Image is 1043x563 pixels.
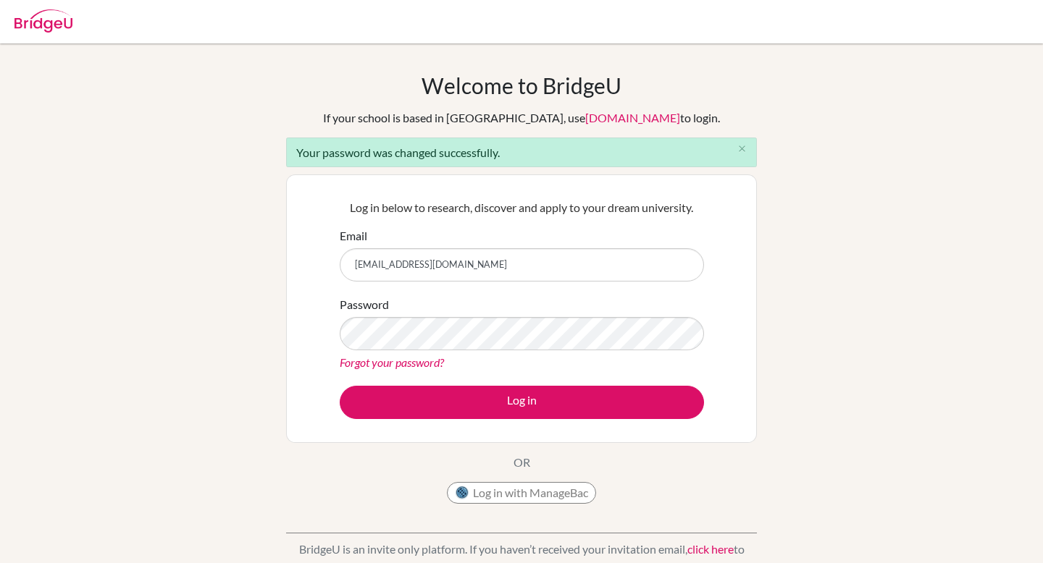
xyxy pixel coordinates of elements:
a: click here [687,542,734,556]
button: Log in with ManageBac [447,482,596,504]
a: Forgot your password? [340,355,444,369]
button: Log in [340,386,704,419]
i: close [737,143,747,154]
p: Log in below to research, discover and apply to your dream university. [340,199,704,216]
button: Close [727,138,756,160]
img: Bridge-U [14,9,72,33]
label: Password [340,296,389,313]
a: [DOMAIN_NAME] [585,111,680,124]
label: Email [340,227,367,245]
div: Your password was changed successfully. [286,137,757,167]
p: OR [514,454,530,471]
div: If your school is based in [GEOGRAPHIC_DATA], use to login. [323,109,720,127]
h1: Welcome to BridgeU [422,72,621,98]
